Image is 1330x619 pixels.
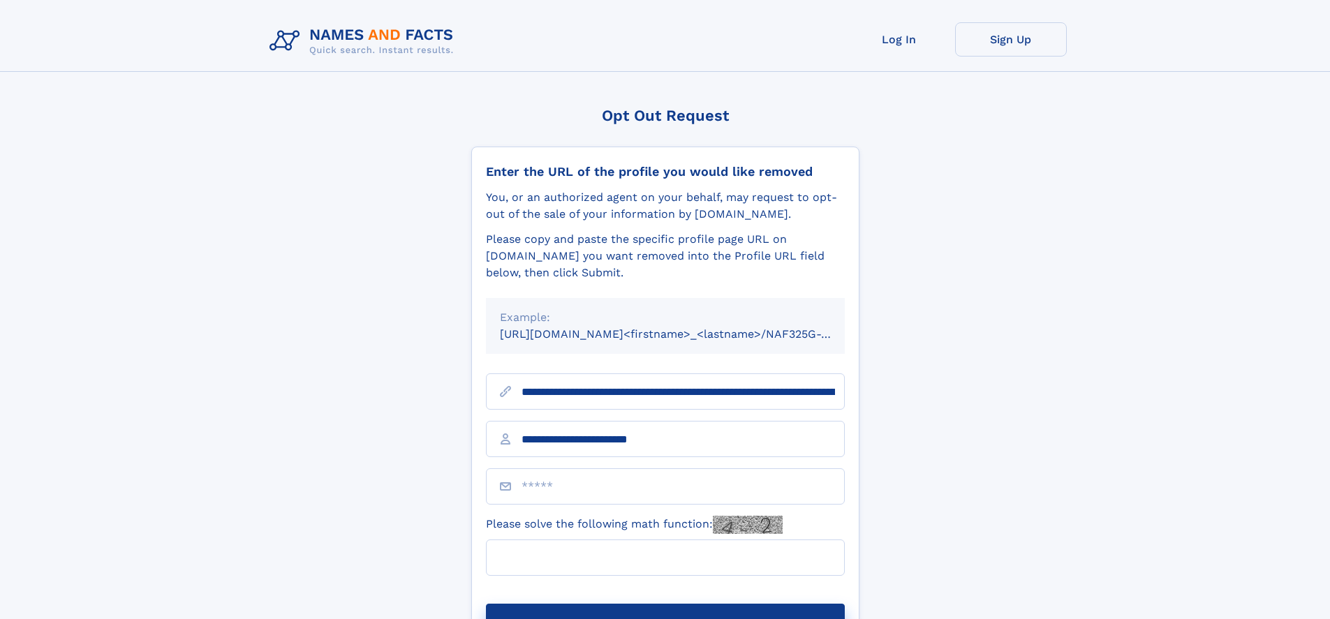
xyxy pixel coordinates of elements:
[500,309,831,326] div: Example:
[471,107,859,124] div: Opt Out Request
[486,189,845,223] div: You, or an authorized agent on your behalf, may request to opt-out of the sale of your informatio...
[500,327,871,341] small: [URL][DOMAIN_NAME]<firstname>_<lastname>/NAF325G-xxxxxxxx
[486,231,845,281] div: Please copy and paste the specific profile page URL on [DOMAIN_NAME] you want removed into the Pr...
[486,164,845,179] div: Enter the URL of the profile you would like removed
[843,22,955,57] a: Log In
[955,22,1067,57] a: Sign Up
[486,516,783,534] label: Please solve the following math function:
[264,22,465,60] img: Logo Names and Facts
